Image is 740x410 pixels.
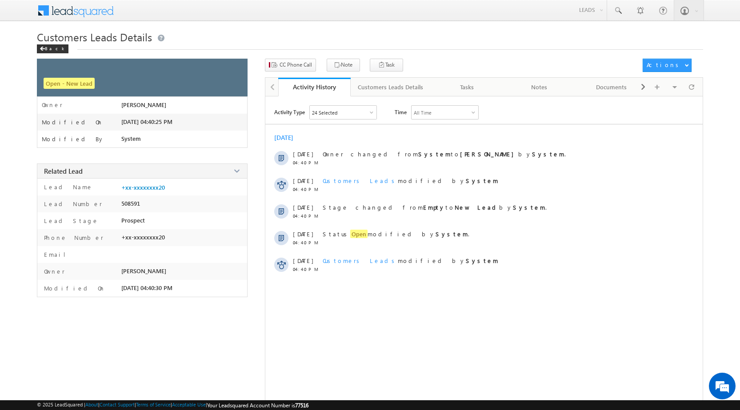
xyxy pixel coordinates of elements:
[532,150,564,158] strong: System
[285,83,344,91] div: Activity History
[436,230,468,238] strong: System
[293,177,313,184] span: [DATE]
[647,61,682,69] div: Actions
[121,267,166,275] span: [PERSON_NAME]
[293,213,320,219] span: 04:40 PM
[121,234,165,241] span: +xx-xxxxxxxx20
[121,200,140,207] span: 508591
[44,78,95,89] span: Open - New Lead
[395,105,407,119] span: Time
[350,230,368,238] span: Open
[42,217,99,224] label: Lead Stage
[323,257,398,264] span: Customers Leads
[310,106,376,119] div: Owner Changed,Status Changed,Stage Changed,Source Changed,Notes & 19 more..
[121,135,141,142] span: System
[460,150,518,158] strong: [PERSON_NAME]
[121,184,165,191] a: +xx-xxxxxxxx20
[583,82,640,92] div: Documents
[576,78,648,96] a: Documents
[278,78,351,96] a: Activity History
[274,105,305,119] span: Activity Type
[466,257,498,264] strong: System
[172,402,206,407] a: Acceptable Use
[121,118,172,125] span: [DATE] 04:40:25 PM
[323,150,566,158] span: Owner changed from to by .
[414,110,432,115] div: All Time
[37,30,152,44] span: Customers Leads Details
[121,217,145,224] span: Prospect
[370,59,403,72] button: Task
[504,78,576,96] a: Notes
[431,78,504,96] a: Tasks
[293,257,313,264] span: [DATE]
[511,82,568,92] div: Notes
[351,78,431,96] a: Customers Leads Details
[327,59,360,72] button: Note
[274,133,303,142] div: [DATE]
[100,402,135,407] a: Contact Support
[293,203,313,211] span: [DATE]
[42,101,63,108] label: Owner
[323,257,498,264] span: modified by
[121,101,166,108] span: [PERSON_NAME]
[85,402,98,407] a: About
[42,135,104,143] label: Modified By
[643,59,692,72] button: Actions
[323,177,398,184] span: Customers Leads
[312,110,337,115] div: 24 Selected
[293,230,313,238] span: [DATE]
[423,203,445,211] strong: Empty
[295,402,308,409] span: 77516
[293,187,320,192] span: 04:40 PM
[37,44,68,53] div: Back
[42,284,105,292] label: Modified On
[293,240,320,245] span: 04:40 PM
[293,160,320,165] span: 04:40 PM
[323,230,469,238] span: Status modified by .
[42,200,102,207] label: Lead Number
[513,203,545,211] strong: System
[207,402,308,409] span: Your Leadsquared Account Number is
[42,119,103,126] label: Modified On
[466,177,498,184] strong: System
[358,82,423,92] div: Customers Leads Details
[265,59,316,72] button: CC Phone Call
[121,284,172,291] span: [DATE] 04:40:30 PM
[42,234,104,241] label: Phone Number
[37,402,308,409] span: © 2025 LeadSquared | | | | |
[42,267,65,275] label: Owner
[42,251,72,258] label: Email
[293,150,313,158] span: [DATE]
[418,150,451,158] strong: System
[438,82,496,92] div: Tasks
[323,203,547,211] span: Stage changed from to by .
[136,402,171,407] a: Terms of Service
[323,177,498,184] span: modified by
[44,167,83,175] span: Related Lead
[293,267,320,272] span: 04:40 PM
[455,203,499,211] strong: New Lead
[42,183,93,191] label: Lead Name
[280,61,312,69] span: CC Phone Call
